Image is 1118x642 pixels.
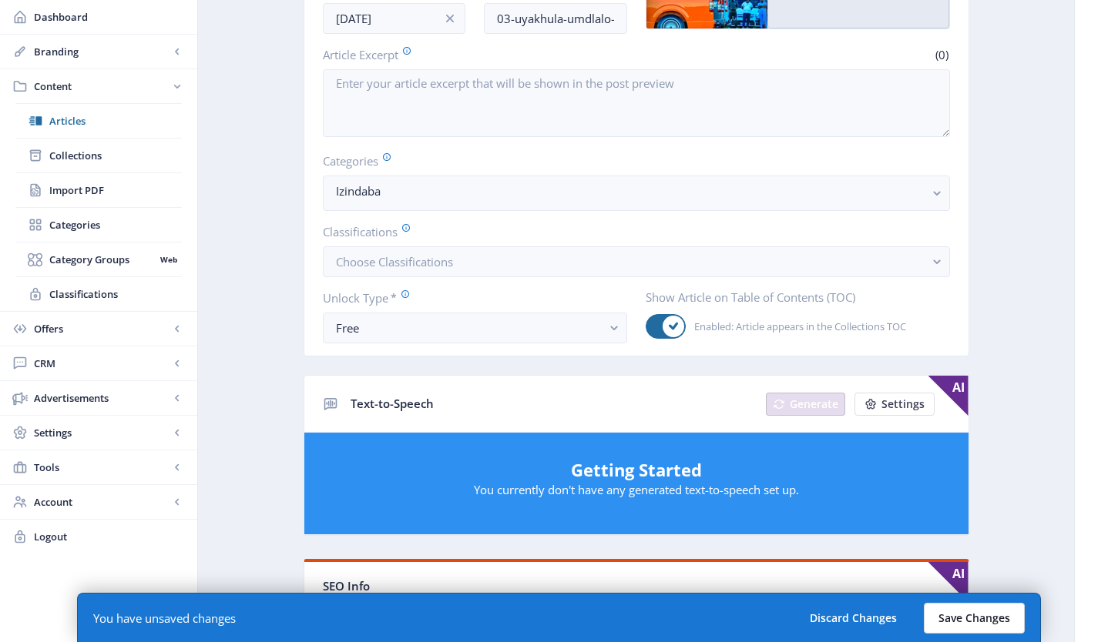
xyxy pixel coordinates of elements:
[34,494,170,510] span: Account
[49,217,182,232] span: Categories
[924,603,1025,634] button: Save Changes
[351,396,434,411] span: Text-to-Speech
[34,356,170,371] span: CRM
[49,286,182,302] span: Classifications
[34,529,185,544] span: Logout
[766,393,845,416] button: Generate
[845,393,935,416] a: New page
[34,9,185,25] span: Dashboard
[336,254,453,269] span: Choose Classifications
[15,139,182,172] a: Collections
[34,390,170,406] span: Advertisements
[881,398,925,410] span: Settings
[15,277,182,311] a: Classifications
[928,376,969,416] span: AI
[34,44,170,59] span: Branding
[34,79,170,94] span: Content
[795,603,912,634] button: Discard Changes
[93,610,236,626] div: You have unsaved changes
[15,173,182,207] a: Import PDF
[323,46,630,63] label: Article Excerpt
[15,242,182,276] a: Category GroupsWeb
[646,289,938,305] label: Show Article on Table of Contents (TOC)
[933,47,950,62] span: (0)
[336,182,925,200] nb-select-label: Izindaba
[323,152,938,169] label: Categories
[34,460,170,475] span: Tools
[854,393,935,416] button: Settings
[304,375,969,536] app-collection-view: Text-to-Speech
[15,104,182,138] a: Articles
[323,223,938,240] label: Classifications
[323,289,615,306] label: Unlock Type
[34,425,170,440] span: Settings
[928,562,969,602] span: AI
[49,252,155,267] span: Category Groups
[686,317,906,336] span: Enabled: Article appears in the Collections TOC
[442,11,458,26] nb-icon: info
[435,3,465,34] button: info
[757,393,845,416] a: New page
[323,3,466,34] input: Publishing Date
[323,313,627,343] button: Free
[336,319,602,337] div: Free
[320,457,953,482] h5: Getting Started
[790,398,838,410] span: Generate
[34,321,170,336] span: Offers
[155,252,182,267] nb-badge: Web
[49,113,182,129] span: Articles
[323,246,950,277] button: Choose Classifications
[323,578,370,594] span: SEO Info
[49,182,182,198] span: Import PDF
[49,148,182,163] span: Collections
[323,176,950,211] button: Izindaba
[320,482,953,497] p: You currently don't have any generated text-to-speech set up.
[484,3,627,34] input: this-is-how-a-slug-looks-like
[15,208,182,242] a: Categories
